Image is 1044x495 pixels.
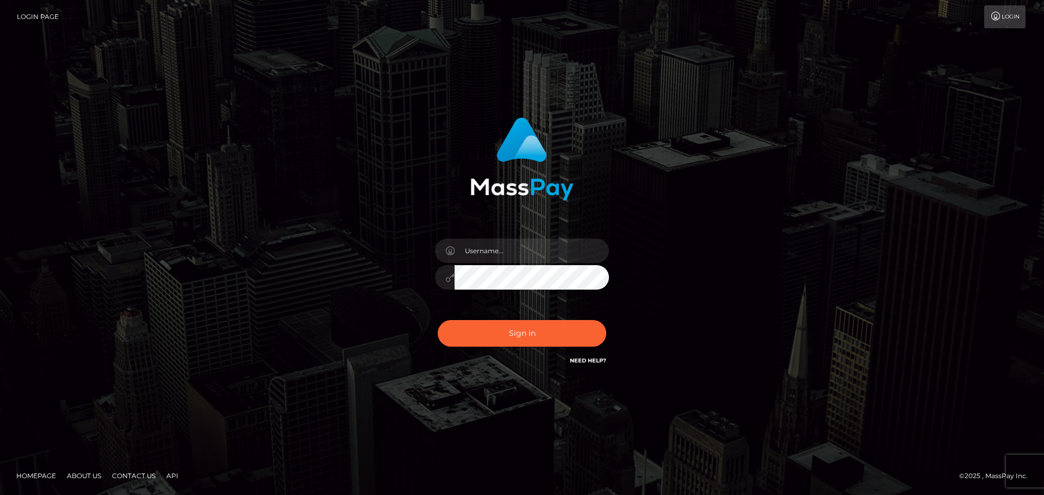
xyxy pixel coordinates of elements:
a: Need Help? [570,357,606,364]
a: Contact Us [108,467,160,484]
input: Username... [455,239,609,263]
a: Login Page [17,5,59,28]
button: Sign in [438,320,606,347]
a: About Us [63,467,105,484]
div: © 2025 , MassPay Inc. [959,470,1036,482]
a: Login [984,5,1026,28]
img: MassPay Login [470,117,574,200]
a: Homepage [12,467,60,484]
a: API [162,467,183,484]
